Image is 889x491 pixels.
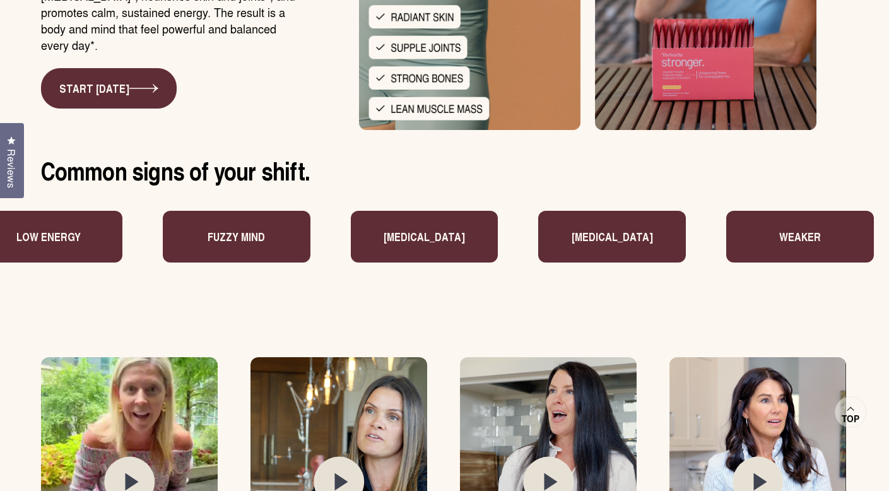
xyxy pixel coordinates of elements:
[842,413,859,425] span: Top
[203,228,260,245] p: Fuzzy mind
[3,149,20,188] span: Reviews
[774,228,816,245] p: Weaker
[41,155,849,186] h2: Common signs of your shift.
[379,228,460,245] p: [MEDICAL_DATA]
[41,68,177,109] a: START [DATE]
[11,228,76,245] p: Low energy
[567,228,648,245] p: [MEDICAL_DATA]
